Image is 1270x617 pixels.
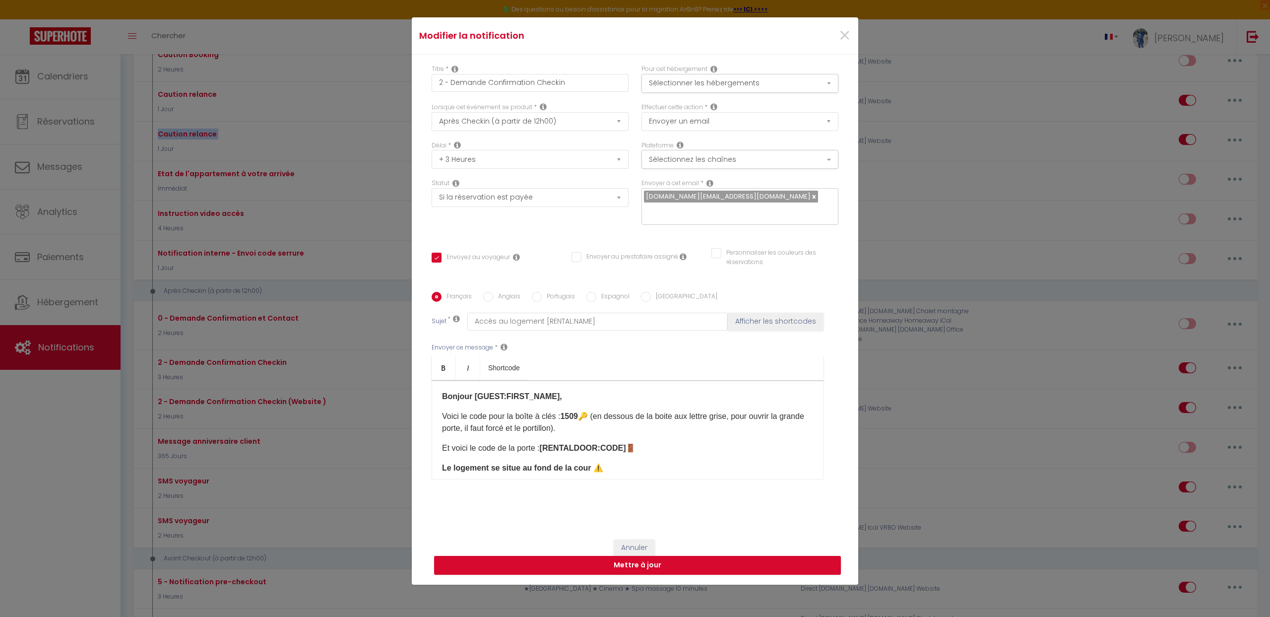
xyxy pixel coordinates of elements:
p: ​ ⚠️ [442,462,813,474]
i: This Rental [710,65,717,73]
i: Envoyer au prestataire si il est assigné [680,253,687,261]
p: Et voici le code de la porte : 🚪 [442,442,813,454]
label: Pour cet hébergement [641,65,707,74]
button: Sélectionnez les chaînes [641,150,838,169]
span: [DOMAIN_NAME][EMAIL_ADDRESS][DOMAIN_NAME] [646,192,811,201]
label: Anglais [493,292,520,303]
label: Sujet [432,317,446,327]
button: Close [838,25,851,47]
i: Message [501,343,508,351]
h4: Modifier la notification [419,29,702,43]
a: Italic [456,356,480,380]
i: Event Occur [540,103,547,111]
span: × [838,21,851,51]
i: Action Time [454,141,461,149]
label: Statut [432,179,449,188]
a: Bold [432,356,456,380]
a: Shortcode [480,356,528,380]
i: Envoyer au voyageur [513,253,520,261]
i: Action Type [710,103,717,111]
label: Envoyer ce message [432,343,493,352]
i: Subject [453,315,460,323]
button: Annuler [614,540,655,556]
i: Title [451,65,458,73]
label: Plateforme [641,141,674,150]
label: Titre [432,65,444,74]
button: Mettre à jour [434,556,841,575]
b: 1509 [560,412,578,420]
button: Afficher les shortcodes [728,313,824,331]
label: Envoyer à cet email [641,179,699,188]
b: Le logement se situe au fond de la cour [442,464,591,472]
label: Espagnol [596,292,630,303]
b: Bonjour [GUEST:FIRST_NAME], [442,392,562,401]
p: Voici le code pour la boîte à clés : 🔑 (en dessous de la boite aux lettre grise, pour ouvrir la g... [442,411,813,434]
i: Recipient [706,179,713,187]
b: [RENTALDOOR:CODE] [540,444,626,452]
label: Effectuer cette action [641,103,703,112]
label: Lorsque cet événement se produit [432,103,532,112]
label: Français [442,292,472,303]
button: Sélectionner les hébergements [641,74,838,93]
label: [GEOGRAPHIC_DATA] [651,292,717,303]
label: Délai [432,141,446,150]
i: Booking status [452,179,459,187]
i: Action Channel [677,141,684,149]
label: Portugais [542,292,575,303]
